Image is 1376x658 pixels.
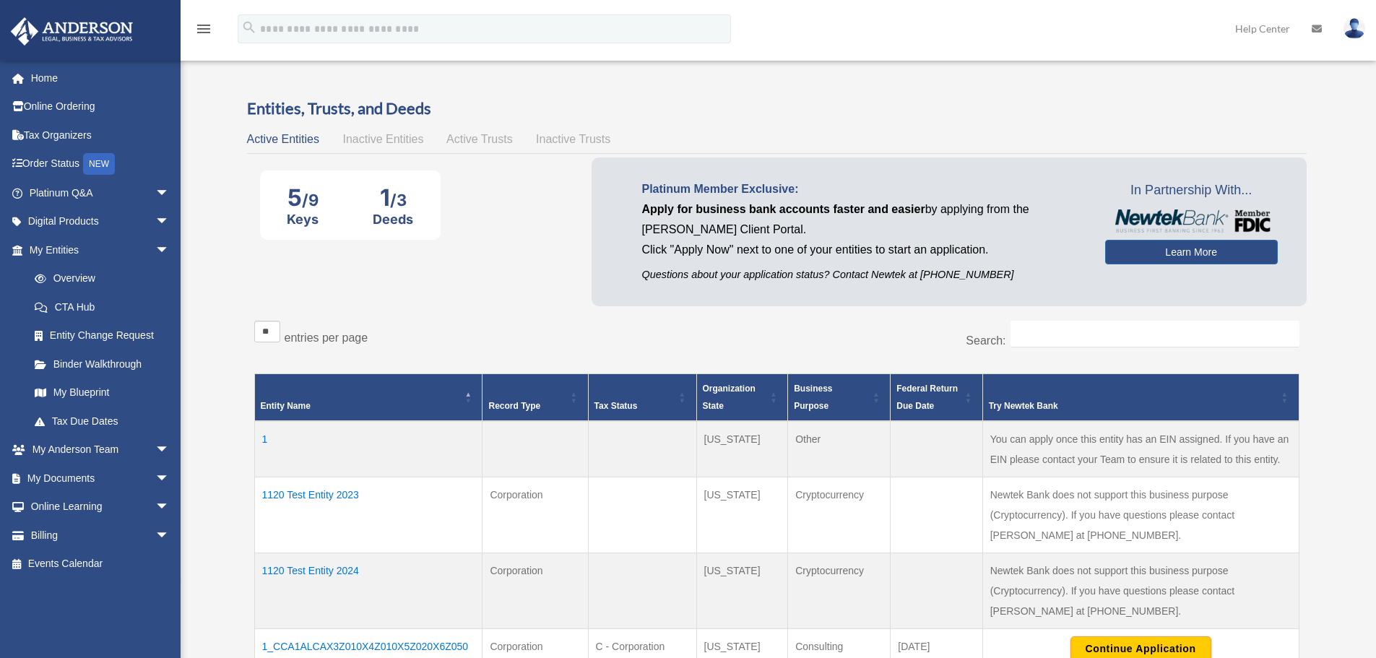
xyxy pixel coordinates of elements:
a: CTA Hub [20,293,184,321]
span: Active Trusts [446,133,513,145]
a: menu [195,25,212,38]
th: Organization State: Activate to sort [696,374,788,422]
div: Try Newtek Bank [989,397,1277,415]
span: /3 [390,191,407,209]
span: In Partnership With... [1105,179,1278,202]
span: Inactive Trusts [536,133,610,145]
th: Business Purpose: Activate to sort [788,374,891,422]
td: 1120 Test Entity 2023 [254,477,483,553]
a: Digital Productsarrow_drop_down [10,207,191,236]
span: Active Entities [247,133,319,145]
a: Tax Due Dates [20,407,184,436]
td: Corporation [483,477,588,553]
i: search [241,20,257,35]
th: Federal Return Due Date: Activate to sort [891,374,982,422]
td: Other [788,421,891,477]
td: [US_STATE] [696,553,788,629]
td: Newtek Bank does not support this business purpose (Cryptocurrency). If you have questions please... [982,477,1299,553]
a: Online Ordering [10,92,191,121]
span: Federal Return Due Date [896,384,958,411]
a: Tax Organizers [10,121,191,150]
a: Learn More [1105,240,1278,264]
label: Search: [966,334,1005,347]
a: Home [10,64,191,92]
p: by applying from the [PERSON_NAME] Client Portal. [642,199,1083,240]
span: arrow_drop_down [155,521,184,550]
img: Anderson Advisors Platinum Portal [7,17,137,46]
img: NewtekBankLogoSM.png [1112,209,1271,233]
span: Record Type [488,401,540,411]
span: /9 [302,191,319,209]
td: Corporation [483,553,588,629]
label: entries per page [285,332,368,344]
th: Tax Status: Activate to sort [588,374,696,422]
td: [US_STATE] [696,421,788,477]
a: Entity Change Request [20,321,184,350]
td: 1120 Test Entity 2024 [254,553,483,629]
td: Cryptocurrency [788,477,891,553]
td: Cryptocurrency [788,553,891,629]
a: Overview [20,264,177,293]
i: menu [195,20,212,38]
th: Try Newtek Bank : Activate to sort [982,374,1299,422]
span: arrow_drop_down [155,464,184,493]
span: Business Purpose [794,384,832,411]
a: Online Learningarrow_drop_down [10,493,191,521]
h3: Entities, Trusts, and Deeds [247,98,1307,120]
a: Order StatusNEW [10,150,191,179]
span: Tax Status [594,401,638,411]
p: Questions about your application status? Contact Newtek at [PHONE_NUMBER] [642,266,1083,284]
span: arrow_drop_down [155,235,184,265]
p: Platinum Member Exclusive: [642,179,1083,199]
span: Entity Name [261,401,311,411]
a: My Blueprint [20,378,184,407]
span: arrow_drop_down [155,178,184,208]
span: arrow_drop_down [155,207,184,237]
td: Newtek Bank does not support this business purpose (Cryptocurrency). If you have questions please... [982,553,1299,629]
img: User Pic [1343,18,1365,39]
th: Entity Name: Activate to invert sorting [254,374,483,422]
div: Deeds [373,212,413,227]
a: Binder Walkthrough [20,350,184,378]
span: Organization State [703,384,756,411]
a: My Documentsarrow_drop_down [10,464,191,493]
th: Record Type: Activate to sort [483,374,588,422]
div: 5 [287,183,319,212]
td: [US_STATE] [696,477,788,553]
div: 1 [373,183,413,212]
a: Billingarrow_drop_down [10,521,191,550]
a: Platinum Q&Aarrow_drop_down [10,178,191,207]
td: 1 [254,421,483,477]
a: My Anderson Teamarrow_drop_down [10,436,191,464]
span: arrow_drop_down [155,436,184,465]
span: Apply for business bank accounts faster and easier [642,203,925,215]
span: arrow_drop_down [155,493,184,522]
td: You can apply once this entity has an EIN assigned. If you have an EIN please contact your Team t... [982,421,1299,477]
div: NEW [83,153,115,175]
div: Keys [287,212,319,227]
p: Click "Apply Now" next to one of your entities to start an application. [642,240,1083,260]
span: Inactive Entities [342,133,423,145]
a: My Entitiesarrow_drop_down [10,235,184,264]
a: Events Calendar [10,550,191,579]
